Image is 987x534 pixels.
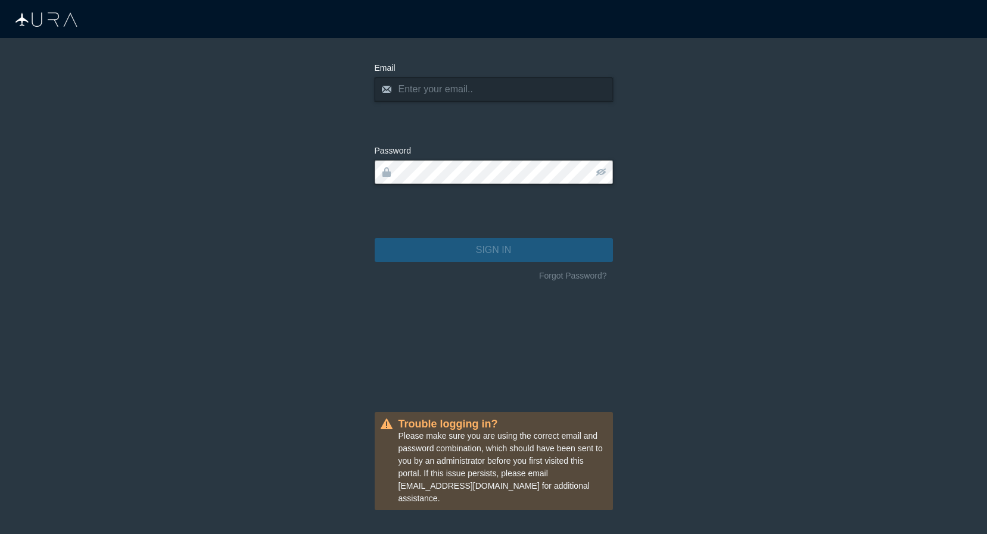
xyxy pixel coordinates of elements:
[476,243,512,257] span: SIGN IN
[375,77,613,101] input: Enter your email..
[15,13,77,27] img: Aura Logo
[539,270,607,282] span: Forgot Password?
[375,238,613,262] button: SIGN IN
[375,63,396,73] span: Email
[398,418,606,430] h4: Trouble logging in?
[375,146,411,155] span: Password
[375,412,613,510] div: Please make sure you are using the correct email and password combination, which should have been...
[533,267,613,285] button: Forgot Password?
